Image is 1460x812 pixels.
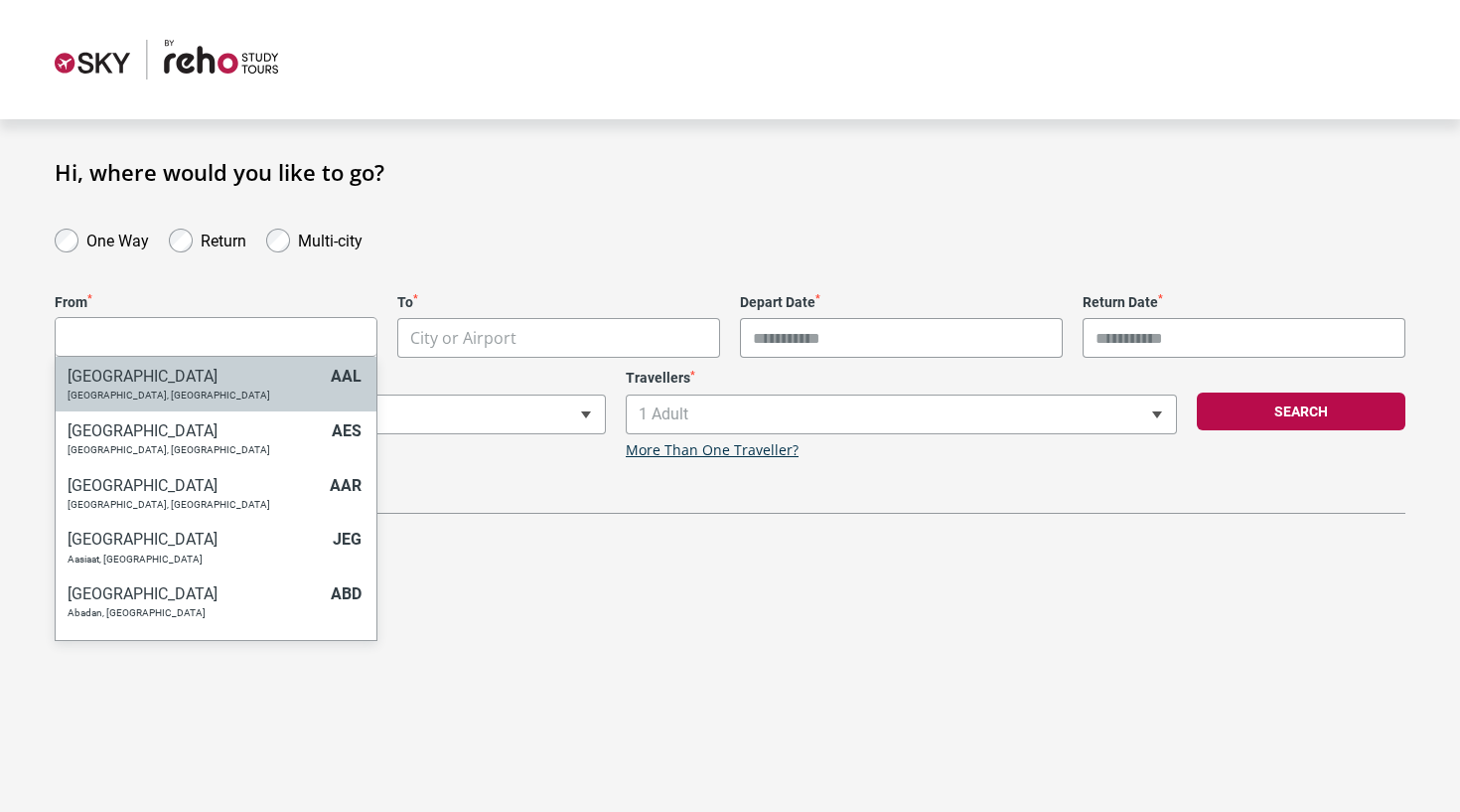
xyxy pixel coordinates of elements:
span: 1 Adult [627,396,1176,433]
h6: [GEOGRAPHIC_DATA] [68,421,322,440]
label: Depart Date [740,294,1063,311]
button: Search [1197,393,1405,430]
h6: [GEOGRAPHIC_DATA] [68,530,323,549]
a: More Than One Traveller? [626,442,799,459]
span: City or Airport [55,318,377,358]
h6: [GEOGRAPHIC_DATA] [68,367,321,386]
span: City or Airport [410,327,516,349]
label: Return [201,227,246,250]
h6: [GEOGRAPHIC_DATA] [68,639,322,658]
span: 1 Adult [626,395,1177,434]
p: Aasiaat, [GEOGRAPHIC_DATA] [68,554,323,566]
span: AAR [330,476,362,495]
span: ABD [331,584,362,603]
p: [GEOGRAPHIC_DATA], [GEOGRAPHIC_DATA] [68,444,322,456]
label: One Way [86,227,149,250]
label: From [55,294,377,311]
h6: [GEOGRAPHIC_DATA] [68,476,320,495]
h6: [GEOGRAPHIC_DATA] [68,584,321,603]
label: Travellers [626,370,1177,387]
input: Search [56,317,376,357]
span: ABF [332,639,362,658]
label: Return Date [1083,294,1405,311]
p: [GEOGRAPHIC_DATA], [GEOGRAPHIC_DATA] [68,390,321,402]
p: Abadan, [GEOGRAPHIC_DATA] [68,607,321,619]
span: City or Airport [397,318,720,358]
p: [GEOGRAPHIC_DATA], [GEOGRAPHIC_DATA] [68,499,320,511]
label: To [397,294,720,311]
h1: Hi, where would you like to go? [55,159,1405,185]
span: JEG [333,530,362,549]
label: Multi-city [298,227,363,250]
span: AES [332,421,362,440]
span: AAL [331,367,362,386]
span: City or Airport [398,319,719,358]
